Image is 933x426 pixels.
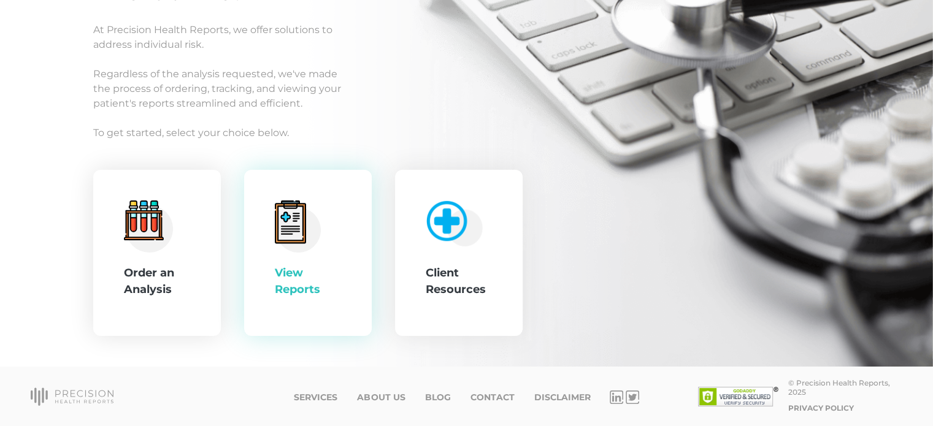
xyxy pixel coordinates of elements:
div: Client Resources [426,265,492,298]
div: View Reports [275,265,341,298]
p: To get started, select your choice below. [93,126,840,140]
img: client-resource.c5a3b187.png [420,195,483,247]
a: Disclaimer [534,392,590,403]
a: Services [294,392,337,403]
p: Regardless of the analysis requested, we've made the process of ordering, tracking, and viewing y... [93,67,840,111]
img: SSL site seal - click to verify [698,387,778,406]
a: Privacy Policy [788,403,854,413]
p: At Precision Health Reports, we offer solutions to address individual risk. [93,23,840,52]
a: Blog [424,392,450,403]
a: About Us [357,392,405,403]
a: Contact [470,392,514,403]
div: Order an Analysis [124,265,190,298]
div: © Precision Health Reports, 2025 [788,378,902,397]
